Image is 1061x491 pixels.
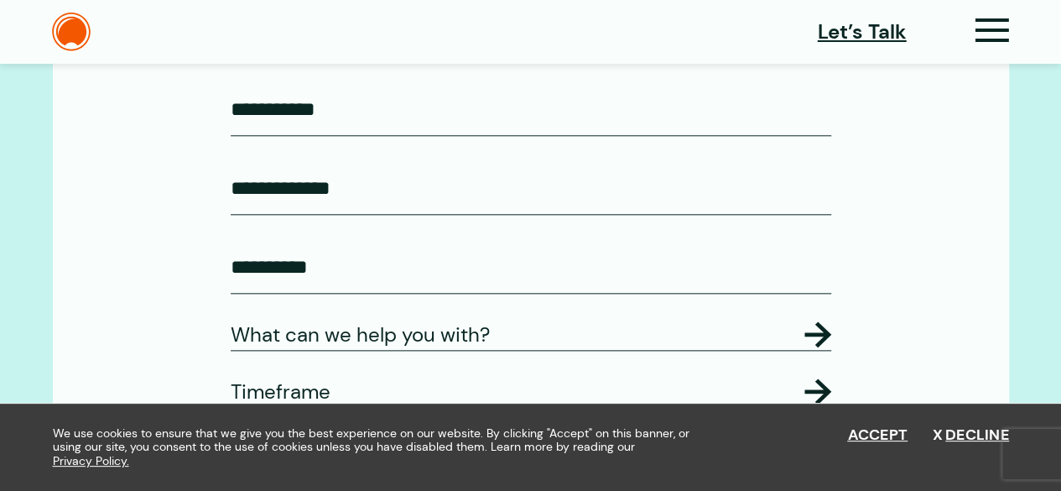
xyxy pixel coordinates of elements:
button: Accept [847,426,908,445]
img: The Daylight Studio Logo [52,13,91,51]
legend: What can we help you with? [231,320,831,350]
span: We use cookies to ensure that we give you the best experience on our website. By clicking "Accept... [53,426,703,468]
button: Decline [933,426,1009,445]
legend: Timeframe [231,377,831,407]
a: Let’s Talk [818,17,907,47]
a: Privacy Policy. [53,454,129,468]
